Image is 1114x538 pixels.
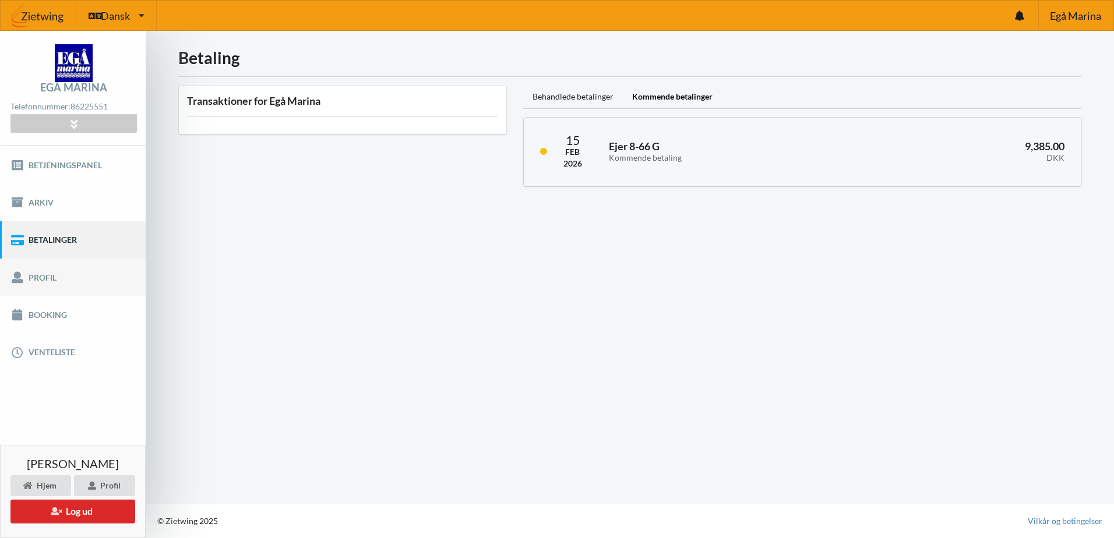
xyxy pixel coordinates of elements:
[563,158,582,169] div: 2026
[40,82,107,93] div: Egå Marina
[101,10,130,21] span: Dansk
[10,99,136,115] div: Telefonnummer:
[563,146,582,158] div: Feb
[70,101,108,111] strong: 86225551
[74,475,135,496] div: Profil
[861,153,1064,163] div: DKK
[623,86,722,109] div: Kommende betalinger
[563,134,582,146] div: 15
[609,153,845,163] div: Kommende betaling
[187,94,498,108] h3: Transaktioner for Egå Marina
[1050,10,1101,21] span: Egå Marina
[609,140,845,163] h3: Ejer 8-66 G
[861,140,1064,163] h3: 9,385.00
[523,86,623,109] div: Behandlede betalinger
[10,475,71,496] div: Hjem
[27,458,119,469] span: [PERSON_NAME]
[10,500,135,523] button: Log ud
[178,47,1081,68] h1: Betaling
[1028,515,1102,527] a: Vilkår og betingelser
[55,44,93,82] img: logo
